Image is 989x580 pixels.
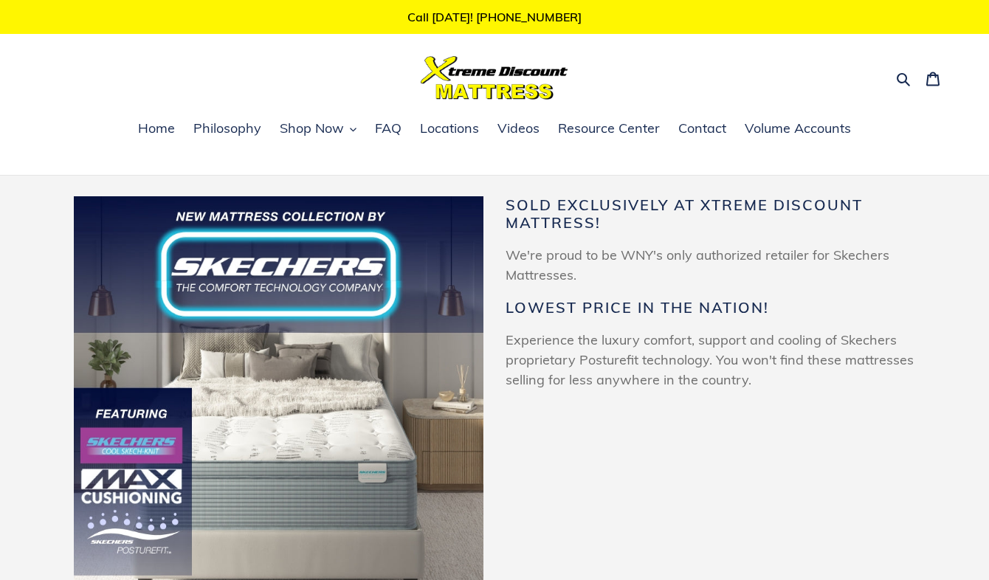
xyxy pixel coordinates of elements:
[506,331,914,388] span: Experience the luxury comfort, support and cooling of Skechers proprietary Posturefit technology....
[678,120,726,137] span: Contact
[420,120,479,137] span: Locations
[272,118,364,140] button: Shop Now
[375,120,402,137] span: FAQ
[671,118,734,140] a: Contact
[745,120,851,137] span: Volume Accounts
[193,120,261,137] span: Philosophy
[506,196,915,232] h2: Sold Exclusively at Xtreme Discount Mattress!
[131,118,182,140] a: Home
[138,120,175,137] span: Home
[497,120,540,137] span: Videos
[490,118,547,140] a: Videos
[368,118,409,140] a: FAQ
[506,299,915,317] h2: Lowest Price in the Nation!
[186,118,269,140] a: Philosophy
[551,118,667,140] a: Resource Center
[413,118,486,140] a: Locations
[737,118,858,140] a: Volume Accounts
[421,56,568,100] img: Xtreme Discount Mattress
[558,120,660,137] span: Resource Center
[506,246,889,283] span: We're proud to be WNY's only authorized retailer for Skechers Mattresses.
[280,120,344,137] span: Shop Now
